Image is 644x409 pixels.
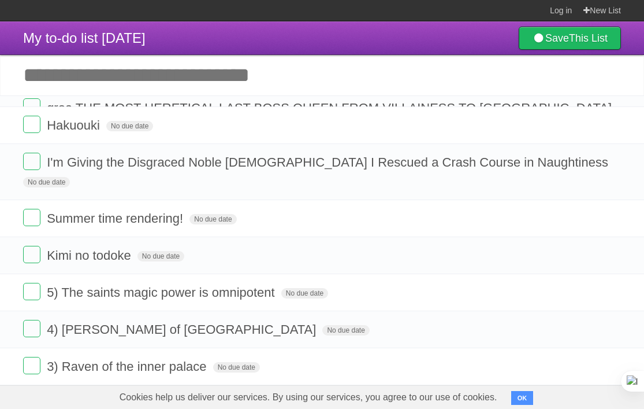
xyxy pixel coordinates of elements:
label: Done [23,98,40,116]
span: Summer time rendering! [47,211,186,226]
b: This List [569,32,608,44]
span: My to-do list [DATE] [23,30,146,46]
span: No due date [189,214,236,224]
span: No due date [23,177,70,187]
span: No due date [106,121,153,131]
span: No due date [281,288,328,299]
span: No due date [322,325,369,336]
span: No due date [213,362,260,373]
span: Kimi no todoke [47,248,134,263]
span: groa THE MOST HERETICAL LAST BOSS QUEEN FROM VILLAINESS TO [GEOGRAPHIC_DATA] [47,101,615,115]
span: 4) [PERSON_NAME] of [GEOGRAPHIC_DATA] [47,322,319,337]
label: Done [23,283,40,300]
label: Done [23,209,40,226]
span: Cookies help us deliver our services. By using our services, you agree to our use of cookies. [108,386,509,409]
label: Done [23,320,40,337]
a: SaveThis List [519,27,621,50]
span: 3) Raven of the inner palace [47,359,209,374]
label: Done [23,357,40,374]
span: 5) The saints magic power is omnipotent [47,285,278,300]
label: Done [23,153,40,170]
button: OK [511,391,534,405]
label: Done [23,246,40,263]
span: No due date [137,251,184,261]
span: I'm Giving the Disgraced Noble [DEMOGRAPHIC_DATA] I Rescued a Crash Course in Naughtiness [47,155,611,170]
span: Hakuouki [47,118,103,132]
label: Done [23,116,40,133]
